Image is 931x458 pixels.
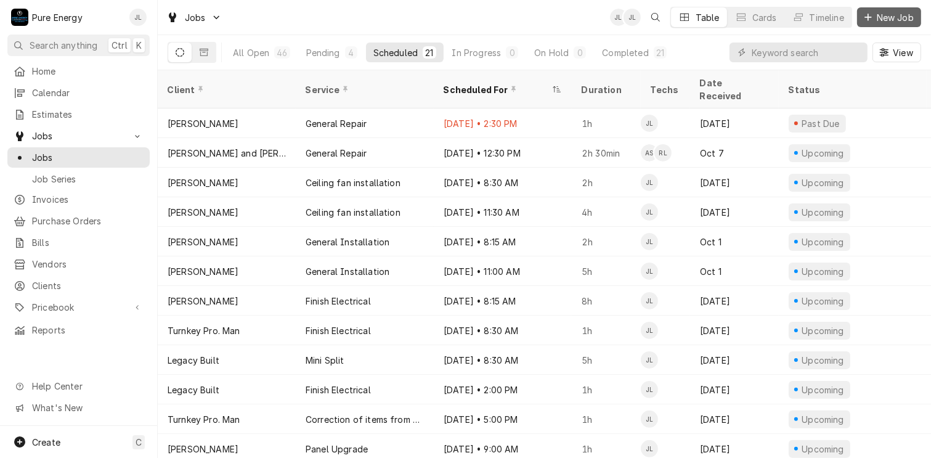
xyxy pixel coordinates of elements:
a: Reports [7,320,150,340]
div: Date Received [700,76,766,102]
div: James Linnenkamp's Avatar [129,9,147,26]
div: [DATE] • 8:30 AM [434,345,572,375]
div: Upcoming [800,354,846,367]
div: Finish Electrical [306,324,371,337]
span: Home [32,65,144,78]
div: Mini Split [306,354,344,367]
a: Bills [7,232,150,253]
div: Cards [752,11,777,24]
a: Invoices [7,189,150,210]
div: James Linnenkamp's Avatar [641,322,658,339]
div: James Linnenkamp's Avatar [641,351,658,369]
div: Timeline [810,11,844,24]
div: [DATE] [690,168,779,197]
div: 1h [572,404,641,434]
div: Turnkey Pro. Man [168,413,240,426]
div: 1h [572,108,641,138]
a: Estimates [7,104,150,125]
div: Upcoming [800,176,846,189]
div: [DATE] • 8:15 AM [434,227,572,256]
div: Ceiling fan installation [306,176,400,189]
div: JL [641,203,658,221]
div: [PERSON_NAME] [168,176,238,189]
span: Search anything [30,39,97,52]
input: Keyword search [752,43,861,62]
div: [DATE] [690,316,779,345]
div: Albert Hernandez Soto's Avatar [641,144,658,162]
div: RL [654,144,672,162]
div: General Repair [306,147,367,160]
span: Jobs [32,151,144,164]
a: Jobs [7,147,150,168]
div: Panel Upgrade [306,443,368,456]
div: Service [306,83,421,96]
span: Vendors [32,258,144,271]
div: [DATE] • 2:30 PM [434,108,572,138]
div: 0 [508,46,516,59]
div: 5h [572,256,641,286]
button: Search anythingCtrlK [7,35,150,56]
div: Pure Energy's Avatar [11,9,28,26]
div: JL [641,440,658,457]
div: [DATE] • 12:30 PM [434,138,572,168]
div: Upcoming [800,383,846,396]
div: Client [168,83,283,96]
div: On Hold [534,46,569,59]
div: All Open [233,46,269,59]
div: JL [641,411,658,428]
a: Purchase Orders [7,211,150,231]
div: Techs [651,83,680,96]
div: Turnkey Pro. Man [168,324,240,337]
div: Legacy Built [168,383,219,396]
div: James Linnenkamp's Avatar [641,411,658,428]
div: James Linnenkamp's Avatar [641,263,658,280]
div: [DATE] [690,404,779,434]
span: Jobs [185,11,206,24]
span: Create [32,437,60,448]
a: Calendar [7,83,150,103]
div: 21 [656,46,664,59]
span: Invoices [32,193,144,206]
div: Oct 1 [690,256,779,286]
div: AS [641,144,658,162]
div: [DATE] • 8:30 AM [434,316,572,345]
div: JL [641,381,658,398]
div: Upcoming [800,324,846,337]
div: 2h [572,227,641,256]
div: [DATE] • 8:30 AM [434,168,572,197]
span: Jobs [32,129,125,142]
div: Legacy Built [168,354,219,367]
a: Go to Jobs [7,126,150,146]
div: Scheduled For [444,83,550,96]
div: JL [610,9,627,26]
div: 2h [572,168,641,197]
div: General Installation [306,235,389,248]
span: What's New [32,401,142,414]
a: Home [7,61,150,81]
a: Job Series [7,169,150,189]
div: [PERSON_NAME] [168,295,238,308]
div: 4h [572,197,641,227]
div: Upcoming [800,295,846,308]
div: [DATE] [690,345,779,375]
div: JL [641,322,658,339]
a: Go to Jobs [161,7,227,28]
div: JL [641,233,658,250]
div: James Linnenkamp's Avatar [641,115,658,132]
div: JL [641,292,658,309]
div: [DATE] [690,375,779,404]
div: P [11,9,28,26]
div: Table [696,11,720,24]
div: 5h [572,345,641,375]
div: [PERSON_NAME] [168,206,238,219]
div: Finish Electrical [306,383,371,396]
a: Vendors [7,254,150,274]
span: Reports [32,324,144,337]
div: [PERSON_NAME] [168,443,238,456]
a: Go to Help Center [7,376,150,396]
div: In Progress [452,46,502,59]
div: Correction of items from Home Inspection [306,413,424,426]
div: [DATE] • 5:00 PM [434,404,572,434]
button: Open search [646,7,665,27]
span: Ctrl [112,39,128,52]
